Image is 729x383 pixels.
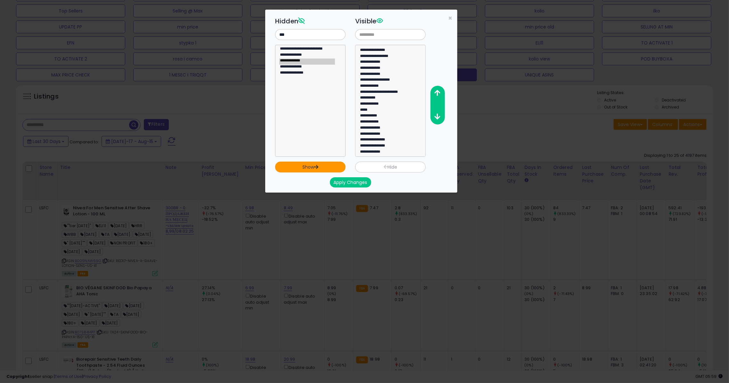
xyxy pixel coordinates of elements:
h3: Visible [355,16,426,26]
button: Hide [355,162,426,172]
span: × [448,13,452,23]
button: Apply Changes [330,177,371,188]
h3: Hidden [275,16,346,26]
button: Show [275,162,346,172]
